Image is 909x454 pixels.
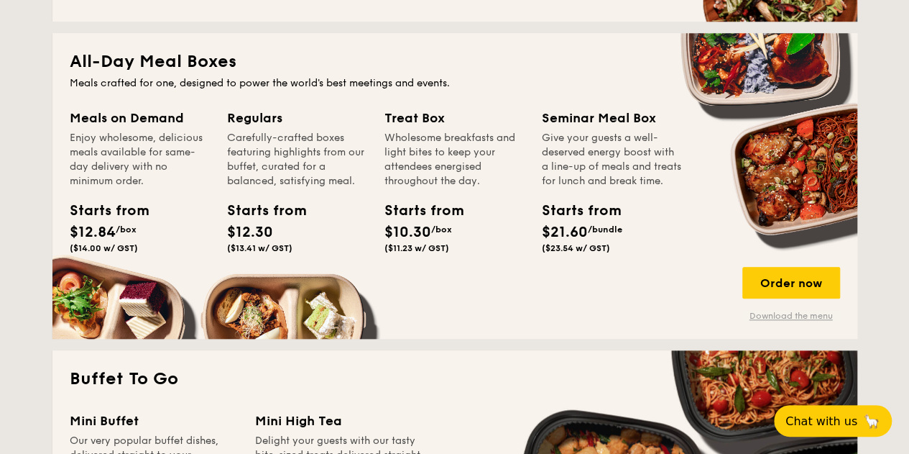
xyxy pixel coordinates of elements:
[863,413,880,430] span: 🦙
[542,224,588,241] span: $21.60
[70,76,840,91] div: Meals crafted for one, designed to power the world's best meetings and events.
[70,224,116,241] span: $12.84
[70,243,138,253] span: ($14.00 w/ GST)
[227,200,292,222] div: Starts from
[742,310,840,322] a: Download the menu
[227,243,292,253] span: ($13.41 w/ GST)
[227,224,273,241] span: $12.30
[542,200,606,222] div: Starts from
[70,200,134,222] div: Starts from
[742,267,840,299] div: Order now
[431,224,452,235] span: /box
[384,224,431,241] span: $10.30
[70,108,210,128] div: Meals on Demand
[774,405,892,437] button: Chat with us🦙
[384,131,525,189] div: Wholesome breakfasts and light bites to keep your attendees energised throughout the day.
[70,50,840,73] h2: All-Day Meal Boxes
[70,131,210,189] div: Enjoy wholesome, delicious meals available for same-day delivery with no minimum order.
[785,414,857,428] span: Chat with us
[542,131,682,189] div: Give your guests a well-deserved energy boost with a line-up of meals and treats for lunch and br...
[227,131,367,189] div: Carefully-crafted boxes featuring highlights from our buffet, curated for a balanced, satisfying ...
[116,224,137,235] span: /box
[542,243,610,253] span: ($23.54 w/ GST)
[542,108,682,128] div: Seminar Meal Box
[70,368,840,391] h2: Buffet To Go
[227,108,367,128] div: Regulars
[255,411,423,431] div: Mini High Tea
[384,243,449,253] span: ($11.23 w/ GST)
[384,108,525,128] div: Treat Box
[70,411,238,431] div: Mini Buffet
[588,224,622,235] span: /bundle
[384,200,449,222] div: Starts from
